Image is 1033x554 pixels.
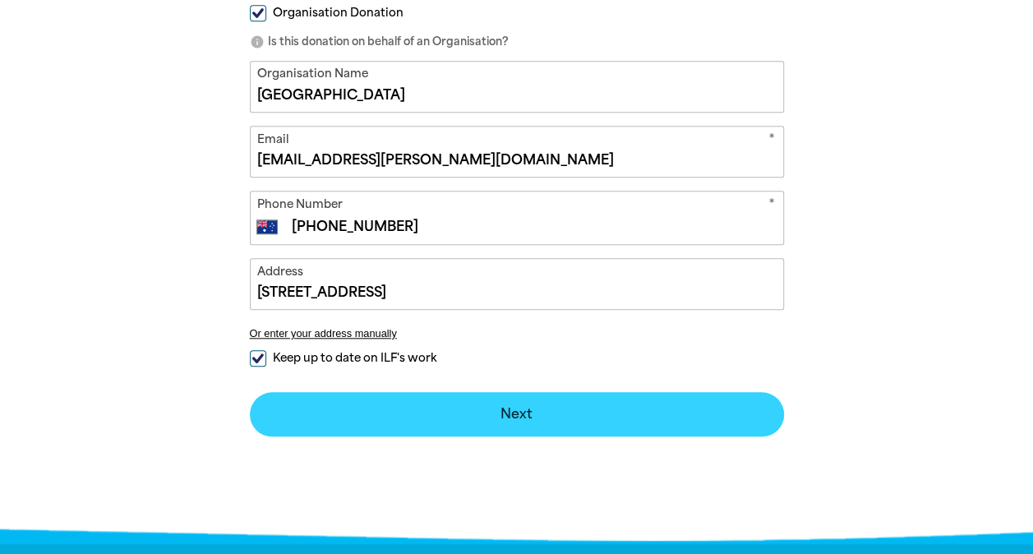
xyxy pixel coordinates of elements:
[250,5,266,21] input: Organisation Donation
[273,5,404,21] span: Organisation Donation
[768,196,775,216] i: Required
[250,35,265,49] i: info
[250,392,784,436] button: Next
[273,350,436,366] span: Keep up to date on ILF's work
[250,327,784,339] button: Or enter your address manually
[250,350,266,367] input: Keep up to date on ILF's work
[250,34,784,50] p: Is this donation on behalf of an Organisation?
